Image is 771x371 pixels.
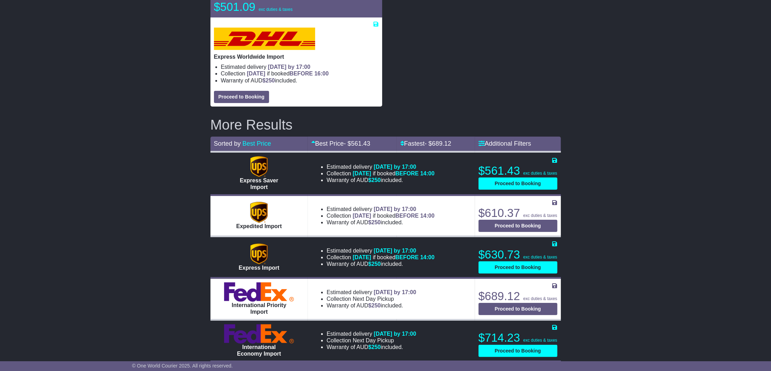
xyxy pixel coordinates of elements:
span: exc duties & taxes [523,255,557,260]
span: [DATE] by 17:00 [374,248,416,254]
span: exc duties & taxes [523,213,557,218]
span: BEFORE [290,71,313,77]
li: Estimated delivery [327,289,416,296]
span: - $ [425,140,451,147]
p: $630.73 [479,248,557,262]
span: 14:00 [420,213,435,219]
li: Estimated delivery [327,330,416,337]
span: $ [368,344,381,350]
span: Sorted by [214,140,241,147]
li: Collection [327,170,435,177]
li: Warranty of AUD included. [327,177,435,183]
span: 689.12 [432,140,451,147]
span: [DATE] by 17:00 [374,206,416,212]
button: Proceed to Booking [479,220,557,232]
span: $ [262,78,275,83]
img: UPS (new): Expedited Import [250,202,268,223]
span: 250 [371,177,381,183]
li: Estimated delivery [327,247,435,254]
img: UPS (new): Express Saver Import [250,156,268,177]
span: Next Day Pickup [353,337,394,343]
li: Collection [327,337,416,344]
span: if booked [353,170,435,176]
span: exc duties & taxes [523,338,557,343]
li: Warranty of AUD included. [327,302,416,309]
li: Collection [327,254,435,261]
span: Express Import [239,265,279,271]
button: Proceed to Booking [479,177,557,190]
img: UPS (new): Express Import [250,243,268,264]
h2: More Results [210,117,561,132]
span: [DATE] by 17:00 [374,289,416,295]
li: Warranty of AUD included. [327,219,435,226]
span: 14:00 [420,254,435,260]
span: [DATE] by 17:00 [374,164,416,170]
a: Additional Filters [479,140,531,147]
span: [DATE] [353,170,371,176]
button: Proceed to Booking [214,91,269,103]
img: FedEx Express: International Economy Import [224,324,294,344]
a: Best Price- $561.43 [311,140,370,147]
span: exc duties & taxes [523,296,557,301]
span: BEFORE [395,254,419,260]
span: $ [368,303,381,308]
span: International Economy Import [237,344,281,357]
span: Next Day Pickup [353,296,394,302]
li: Estimated delivery [327,163,435,170]
span: [DATE] [247,71,265,77]
span: $ [368,261,381,267]
p: $689.12 [479,289,557,303]
a: Fastest- $689.12 [400,140,451,147]
a: Best Price [243,140,271,147]
li: Estimated delivery [221,64,379,70]
li: Collection [327,212,435,219]
span: 16:00 [314,71,329,77]
span: 250 [371,261,381,267]
span: if booked [353,213,435,219]
span: exc duties & taxes [259,7,292,12]
p: $610.37 [479,206,557,220]
img: DHL: Express Worldwide Import [214,28,315,50]
span: 250 [371,344,381,350]
img: FedEx Express: International Priority Import [224,282,294,302]
li: Estimated delivery [327,206,435,212]
button: Proceed to Booking [479,303,557,315]
span: - $ [344,140,370,147]
button: Proceed to Booking [479,345,557,357]
span: [DATE] by 17:00 [268,64,311,70]
span: $ [368,177,381,183]
span: exc duties & taxes [523,171,557,176]
li: Warranty of AUD included. [327,261,435,267]
span: [DATE] [353,254,371,260]
span: © One World Courier 2025. All rights reserved. [132,363,233,369]
span: BEFORE [395,170,419,176]
span: 14:00 [420,170,435,176]
span: [DATE] by 17:00 [374,331,416,337]
span: 250 [371,303,381,308]
span: if booked [247,71,328,77]
span: 250 [266,78,275,83]
li: Warranty of AUD included. [327,344,416,350]
span: International Priority Import [232,302,286,315]
p: Express Worldwide Import [214,53,379,60]
button: Proceed to Booking [479,261,557,274]
li: Collection [221,70,379,77]
span: if booked [353,254,435,260]
span: BEFORE [395,213,419,219]
li: Warranty of AUD included. [221,77,379,84]
p: $561.43 [479,164,557,178]
span: $ [368,219,381,225]
span: [DATE] [353,213,371,219]
span: 561.43 [351,140,370,147]
p: $714.23 [479,331,557,345]
li: Collection [327,296,416,302]
span: Expedited Import [236,223,282,229]
span: Express Saver Import [240,177,278,190]
span: 250 [371,219,381,225]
